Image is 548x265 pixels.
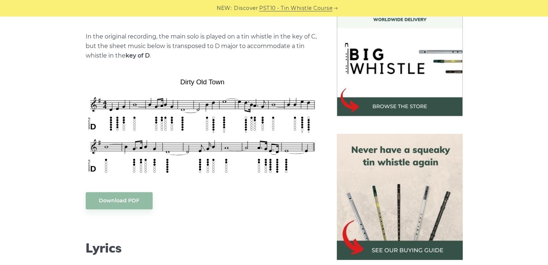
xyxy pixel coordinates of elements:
[337,134,463,260] img: tin whistle buying guide
[86,241,319,256] h2: Lyrics
[126,52,150,59] strong: key of D
[86,76,319,177] img: Dirty Old Town Tin Whistle Tab & Sheet Music
[217,4,232,12] span: NEW:
[259,4,332,12] a: PST10 - Tin Whistle Course
[86,33,317,59] span: In the original recording, the main solo is played on a tin whistle in the key of C, but the shee...
[86,192,153,209] a: Download PDF
[234,4,258,12] span: Discover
